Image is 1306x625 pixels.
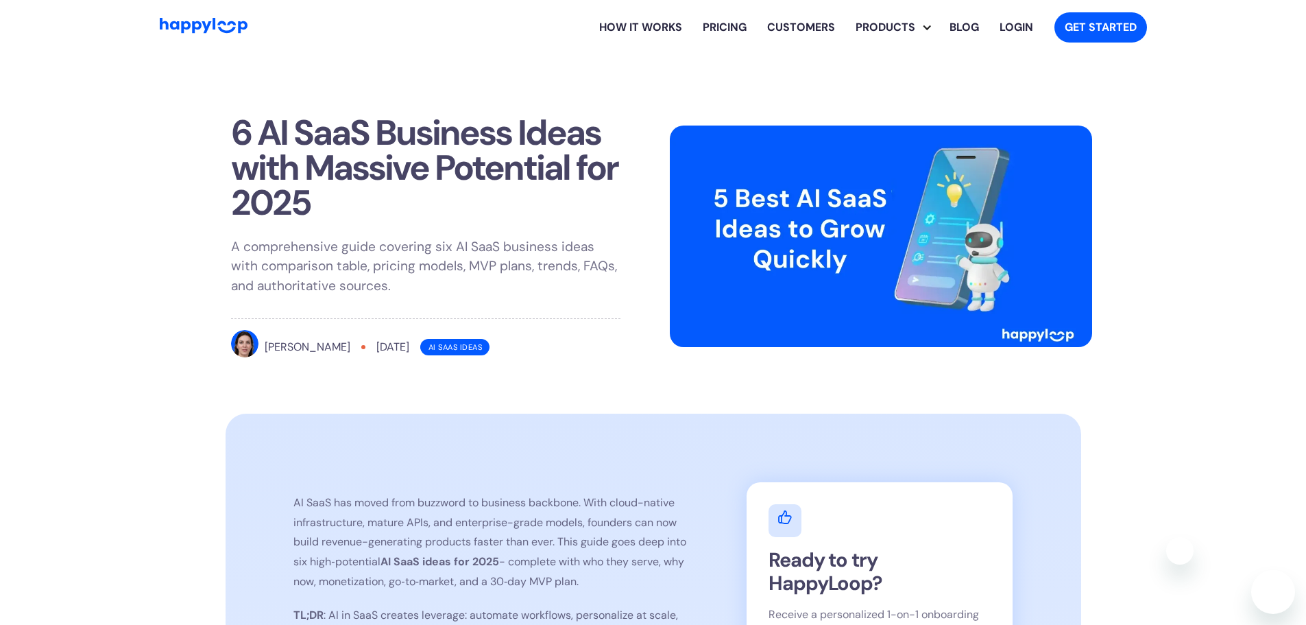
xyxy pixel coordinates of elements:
[293,495,686,569] span: AI SaaS has moved from buzzword to business backbone. With cloud-native infrastructure, mature AP...
[293,608,324,622] strong: TL;DR
[376,339,409,355] div: [DATE]
[420,339,489,355] div: Ai SaaS Ideas
[939,5,989,49] a: Visit the HappyLoop blog for insights
[1054,12,1147,43] a: Get started with HappyLoop
[160,18,247,34] img: HappyLoop Logo
[1251,570,1295,614] iframe: Button to launch messaging window
[845,19,926,36] div: PRODUCTS
[589,5,692,49] a: Learn how HappyLoop works
[757,5,845,49] a: Learn how HappyLoop works
[692,5,757,49] a: View HappyLoop pricing plans
[769,548,990,595] h2: Ready to try HappyLoop?
[231,115,620,221] h1: 6 AI SaaS Business Ideas with Massive Potential for 2025
[856,5,939,49] div: PRODUCTS
[231,237,620,296] p: A comprehensive guide covering six AI SaaS business ideas with comparison table, pricing models, ...
[1166,537,1194,565] iframe: Close message
[380,554,499,569] strong: AI SaaS ideas for 2025
[265,339,350,355] div: [PERSON_NAME]
[845,5,939,49] div: Explore HappyLoop use cases
[989,5,1043,49] a: Log in to your HappyLoop account
[160,18,247,37] a: Go to Home Page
